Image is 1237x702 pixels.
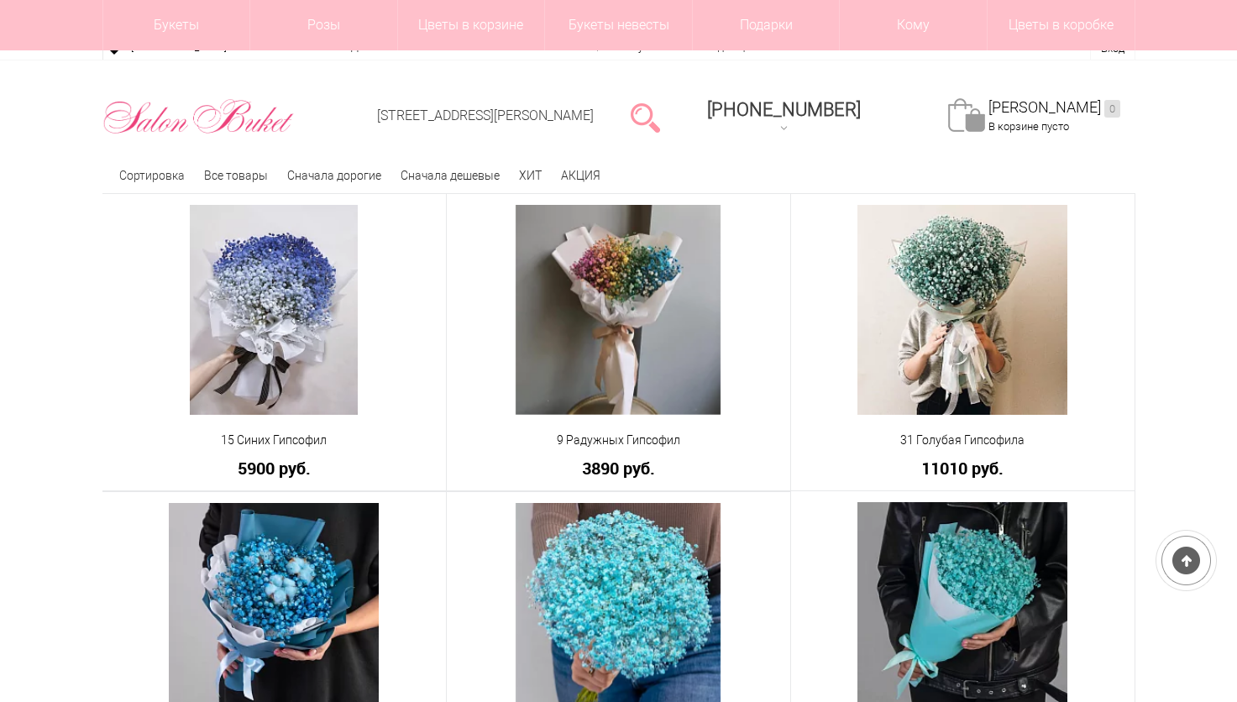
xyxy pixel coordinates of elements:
a: 3890 руб. [458,459,779,477]
a: 5900 руб. [113,459,435,477]
a: 31 Голубая Гипсофила [802,432,1124,449]
a: [PERSON_NAME] [988,98,1120,118]
a: Сначала дорогие [287,169,381,182]
a: [PHONE_NUMBER] [697,93,871,141]
ins: 0 [1104,100,1120,118]
a: АКЦИЯ [561,169,600,182]
a: 15 Синих Гипсофил [113,432,435,449]
a: Все товары [204,169,268,182]
span: Сортировка [119,169,185,182]
a: 11010 руб. [802,459,1124,477]
img: Цветы Нижний Новгород [102,95,295,139]
a: [STREET_ADDRESS][PERSON_NAME] [377,107,594,123]
img: 9 Радужных Гипсофил [516,205,721,415]
a: 9 Радужных Гипсофил [458,432,779,449]
a: Сначала дешевые [401,169,500,182]
a: ХИТ [519,169,542,182]
span: [PHONE_NUMBER] [707,99,861,120]
img: 15 Синих Гипсофил [190,205,358,415]
img: 31 Голубая Гипсофила [857,205,1067,415]
span: В корзине пусто [988,120,1069,133]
